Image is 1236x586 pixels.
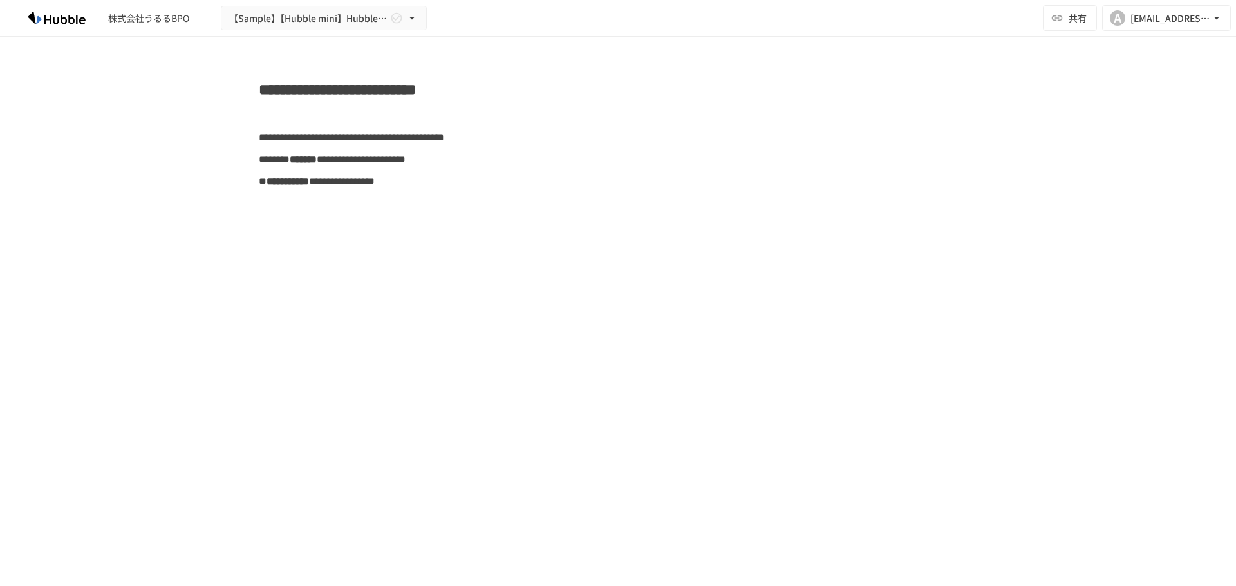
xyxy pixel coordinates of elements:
[229,10,388,26] span: 【Sample】【Hubble mini】Hubble×企業名 オンボーディングプロジェクト
[1102,5,1231,31] button: A[EMAIL_ADDRESS][DOMAIN_NAME]
[1043,5,1097,31] button: 共有
[221,6,427,31] button: 【Sample】【Hubble mini】Hubble×企業名 オンボーディングプロジェクト
[108,12,189,25] div: 株式会社うるるBPO
[1110,10,1125,26] div: A
[15,8,98,28] img: HzDRNkGCf7KYO4GfwKnzITak6oVsp5RHeZBEM1dQFiQ
[1130,10,1210,26] div: [EMAIL_ADDRESS][DOMAIN_NAME]
[1069,11,1087,25] span: 共有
